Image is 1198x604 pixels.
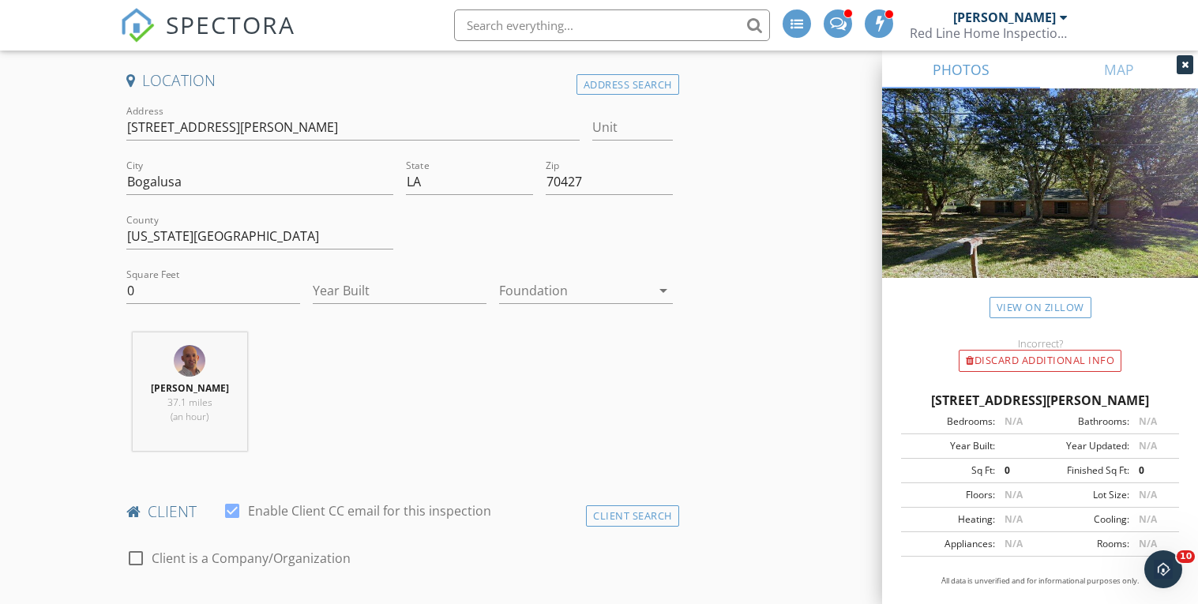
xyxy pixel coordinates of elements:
span: N/A [1139,439,1157,452]
h4: Location [126,70,673,91]
span: N/A [1005,415,1023,428]
span: SPECTORA [166,8,295,41]
div: Discard Additional info [959,350,1121,372]
strong: [PERSON_NAME] [151,381,229,395]
div: Sq Ft: [906,463,995,478]
i: arrow_drop_down [654,281,673,300]
div: Heating: [906,512,995,527]
span: 37.1 miles [167,396,212,409]
div: 0 [995,463,1040,478]
input: Search everything... [454,9,770,41]
span: (an hour) [171,410,208,423]
div: 0 [1129,463,1174,478]
h4: client [126,501,673,522]
div: Year Updated: [1040,439,1129,453]
a: MAP [1040,51,1198,88]
div: Client Search [586,505,679,527]
label: Enable Client CC email for this inspection [248,503,491,519]
img: a0bc42ea52dd446b90498fc6315f2f13.jpeg [174,345,205,377]
div: Address Search [576,74,679,96]
div: Cooling: [1040,512,1129,527]
p: All data is unverified and for informational purposes only. [901,576,1179,587]
div: Bedrooms: [906,415,995,429]
a: SPECTORA [120,21,295,54]
span: N/A [1005,537,1023,550]
div: [PERSON_NAME] [953,9,1056,25]
div: Red Line Home Inspections LLC [910,25,1068,41]
div: Finished Sq Ft: [1040,463,1129,478]
div: Bathrooms: [1040,415,1129,429]
div: Incorrect? [882,337,1198,350]
div: [STREET_ADDRESS][PERSON_NAME] [901,391,1179,410]
iframe: Intercom live chat [1144,550,1182,588]
div: Rooms: [1040,537,1129,551]
div: Appliances: [906,537,995,551]
a: View on Zillow [990,297,1091,318]
a: PHOTOS [882,51,1040,88]
span: 10 [1177,550,1195,563]
label: Client is a Company/Organization [152,550,351,566]
span: N/A [1139,415,1157,428]
span: N/A [1139,488,1157,501]
span: N/A [1005,488,1023,501]
div: Lot Size: [1040,488,1129,502]
img: streetview [882,88,1198,316]
div: Floors: [906,488,995,502]
span: N/A [1139,537,1157,550]
img: The Best Home Inspection Software - Spectora [120,8,155,43]
span: N/A [1005,512,1023,526]
div: Year Built: [906,439,995,453]
span: N/A [1139,512,1157,526]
